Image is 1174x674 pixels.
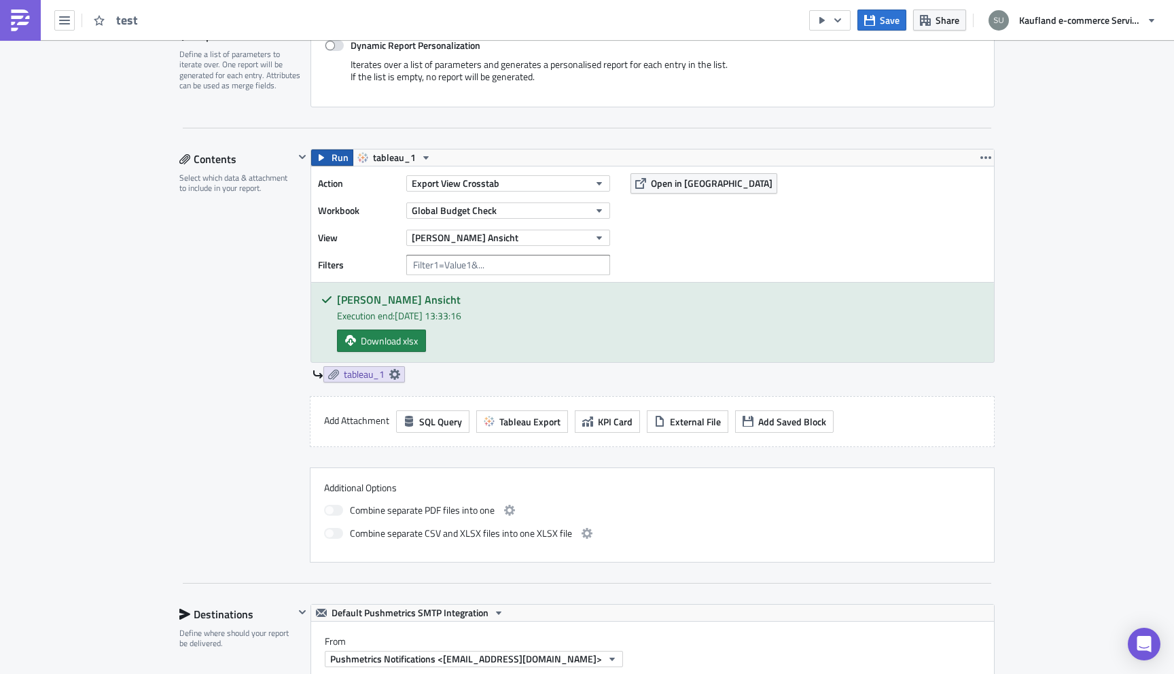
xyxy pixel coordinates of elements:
button: Add Saved Block [735,410,834,433]
strong: Dynamic Report Personalization [351,38,480,52]
button: Share [913,10,966,31]
img: PushMetrics [10,10,31,31]
button: Run [311,149,353,166]
span: Pushmetrics Notifications <[EMAIL_ADDRESS][DOMAIN_NAME]> [330,652,602,666]
span: KPI Card [598,414,633,429]
button: Save [857,10,906,31]
div: Execution end: [DATE] 13:33:16 [337,308,984,323]
button: External File [647,410,728,433]
div: Destinations [179,604,294,624]
span: Tableau Export [499,414,561,429]
div: Iterates over a list of parameters and generates a personalised report for each entry in the list... [325,58,980,93]
button: [PERSON_NAME] Ansicht [406,230,610,246]
span: Combine separate CSV and XLSX files into one XLSX file [350,525,572,542]
label: From [325,635,994,648]
span: Open in [GEOGRAPHIC_DATA] [651,176,772,190]
div: Open Intercom Messenger [1128,628,1160,660]
span: test [116,12,171,28]
span: Global Budget Check [412,203,497,217]
button: Default Pushmetrics SMTP Integration [311,605,509,621]
div: Define where should your report be delivered. [179,628,294,649]
span: tableau_1 [344,368,385,380]
label: Action [318,173,399,194]
button: Kaufland e-commerce Services GmbH & Co. KG [980,5,1164,35]
button: Global Budget Check [406,202,610,219]
label: Add Attachment [324,410,389,431]
span: Kaufland e-commerce Services GmbH & Co. KG [1019,13,1141,27]
button: tableau_1 [353,149,436,166]
img: Avatar [987,9,1010,32]
label: View [318,228,399,248]
span: Combine separate PDF files into one [350,502,495,518]
body: Rich Text Area. Press ALT-0 for help. [5,5,649,16]
div: Select which data & attachment to include in your report. [179,173,294,194]
span: Share [936,13,959,27]
button: Tableau Export [476,410,568,433]
label: Additional Options [324,482,980,494]
span: Run [332,149,349,166]
span: tableau_1 [373,149,416,166]
span: Default Pushmetrics SMTP Integration [332,605,488,621]
span: Export View Crosstab [412,176,499,190]
input: Filter1=Value1&... [406,255,610,275]
span: [PERSON_NAME] Ansicht [412,230,518,245]
span: Add Saved Block [758,414,826,429]
span: Download xlsx [361,334,418,348]
button: KPI Card [575,410,640,433]
span: SQL Query [419,414,462,429]
div: Define a list of parameters to iterate over. One report will be generated for each entry. Attribu... [179,49,302,91]
button: Hide content [294,149,310,165]
label: Filters [318,255,399,275]
button: Hide content [294,604,310,620]
button: SQL Query [396,410,469,433]
a: tableau_1 [323,366,405,383]
span: External File [670,414,721,429]
label: Workbook [318,200,399,221]
button: Export View Crosstab [406,175,610,192]
span: Save [880,13,900,27]
button: Pushmetrics Notifications <[EMAIL_ADDRESS][DOMAIN_NAME]> [325,651,623,667]
button: Open in [GEOGRAPHIC_DATA] [630,173,777,194]
a: Download xlsx [337,330,426,352]
div: Contents [179,149,294,169]
h5: [PERSON_NAME] Ansicht [337,294,984,305]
